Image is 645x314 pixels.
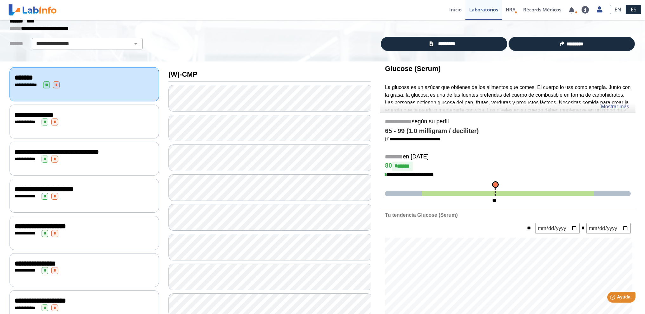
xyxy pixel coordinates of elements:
[385,84,631,122] p: La glucosa es un azúcar que obtienes de los alimentos que comes. El cuerpo lo usa como energía. J...
[385,127,631,135] h4: 65 - 99 (1.0 milligram / deciliter)
[385,118,631,125] h5: según su perfil
[385,212,457,218] b: Tu tendencia Glucose (Serum)
[535,223,580,234] input: mm/dd/yyyy
[168,70,197,78] b: (W)-CMP
[589,289,638,307] iframe: Help widget launcher
[626,5,641,14] a: ES
[385,153,631,161] h5: en [DATE]
[385,162,631,171] h4: 80
[385,65,441,73] b: Glucose (Serum)
[385,137,440,141] a: [1]
[586,223,631,234] input: mm/dd/yyyy
[506,6,516,13] span: HRA
[601,103,629,111] a: Mostrar más
[610,5,626,14] a: EN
